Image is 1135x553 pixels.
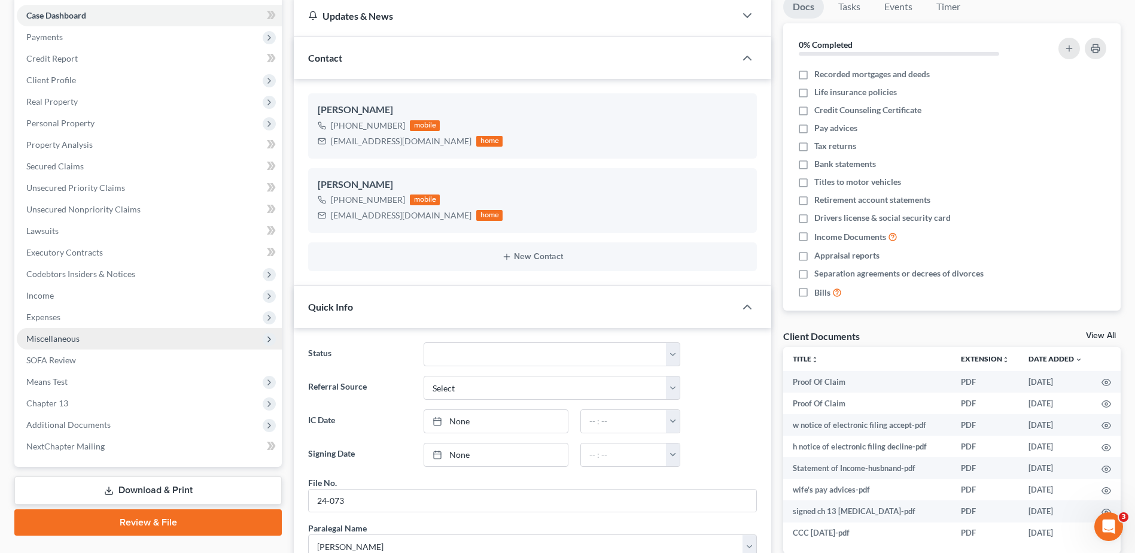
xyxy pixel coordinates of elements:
[783,436,951,457] td: h notice of electronic filing decline-pdf
[26,161,84,171] span: Secured Claims
[783,414,951,436] td: w notice of electronic filing accept-pdf
[26,10,86,20] span: Case Dashboard
[308,52,342,63] span: Contact
[951,500,1019,522] td: PDF
[17,134,282,156] a: Property Analysis
[814,212,951,224] span: Drivers license & social security card
[17,220,282,242] a: Lawsuits
[814,86,897,98] span: Life insurance policies
[26,376,68,387] span: Means Test
[1094,512,1123,541] iframe: Intercom live chat
[26,441,105,451] span: NextChapter Mailing
[302,443,417,467] label: Signing Date
[26,312,60,322] span: Expenses
[476,136,503,147] div: home
[951,393,1019,414] td: PDF
[783,371,951,393] td: Proof Of Claim
[814,104,921,116] span: Credit Counseling Certificate
[331,194,405,206] div: [PHONE_NUMBER]
[951,414,1019,436] td: PDF
[26,333,80,344] span: Miscellaneous
[783,457,951,479] td: Statement of Income-husbnand-pdf
[26,183,125,193] span: Unsecured Priority Claims
[26,75,76,85] span: Client Profile
[1019,479,1092,500] td: [DATE]
[302,409,417,433] label: IC Date
[1019,500,1092,522] td: [DATE]
[26,53,78,63] span: Credit Report
[17,436,282,457] a: NextChapter Mailing
[811,356,818,363] i: unfold_more
[581,443,667,466] input: -- : --
[1086,332,1116,340] a: View All
[814,287,830,299] span: Bills
[783,330,860,342] div: Client Documents
[951,371,1019,393] td: PDF
[26,355,76,365] span: SOFA Review
[799,39,853,50] strong: 0% Completed
[1019,522,1092,544] td: [DATE]
[1075,356,1082,363] i: expand_more
[302,342,417,366] label: Status
[814,68,930,80] span: Recorded mortgages and deeds
[17,156,282,177] a: Secured Claims
[17,242,282,263] a: Executory Contracts
[17,48,282,69] a: Credit Report
[331,209,471,221] div: [EMAIL_ADDRESS][DOMAIN_NAME]
[951,457,1019,479] td: PDF
[410,120,440,131] div: mobile
[331,120,405,132] div: [PHONE_NUMBER]
[1002,356,1009,363] i: unfold_more
[302,376,417,400] label: Referral Source
[581,410,667,433] input: -- : --
[331,135,471,147] div: [EMAIL_ADDRESS][DOMAIN_NAME]
[26,247,103,257] span: Executory Contracts
[26,398,68,408] span: Chapter 13
[951,479,1019,500] td: PDF
[318,252,747,262] button: New Contact
[309,490,756,512] input: --
[951,522,1019,544] td: PDF
[424,410,568,433] a: None
[26,269,135,279] span: Codebtors Insiders & Notices
[26,96,78,107] span: Real Property
[26,139,93,150] span: Property Analysis
[1019,457,1092,479] td: [DATE]
[814,122,857,134] span: Pay advices
[814,268,984,279] span: Separation agreements or decrees of divorces
[26,290,54,300] span: Income
[783,393,951,414] td: Proof Of Claim
[308,476,337,489] div: File No.
[17,199,282,220] a: Unsecured Nonpriority Claims
[14,509,282,536] a: Review & File
[1019,414,1092,436] td: [DATE]
[783,522,951,544] td: CCC [DATE]-pdf
[476,210,503,221] div: home
[814,250,880,262] span: Appraisal reports
[308,301,353,312] span: Quick Info
[1029,354,1082,363] a: Date Added expand_more
[951,436,1019,457] td: PDF
[1119,512,1128,522] span: 3
[26,226,59,236] span: Lawsuits
[783,500,951,522] td: signed ch 13 [MEDICAL_DATA]-pdf
[308,10,721,22] div: Updates & News
[26,32,63,42] span: Payments
[308,522,367,534] div: Paralegal Name
[814,176,901,188] span: Titles to motor vehicles
[814,194,930,206] span: Retirement account statements
[961,354,1009,363] a: Extensionunfold_more
[14,476,282,505] a: Download & Print
[17,350,282,371] a: SOFA Review
[318,178,747,192] div: [PERSON_NAME]
[783,479,951,500] td: wife's pay advices-pdf
[793,354,818,363] a: Titleunfold_more
[17,177,282,199] a: Unsecured Priority Claims
[318,103,747,117] div: [PERSON_NAME]
[1019,436,1092,457] td: [DATE]
[424,443,568,466] a: None
[410,195,440,205] div: mobile
[814,140,856,152] span: Tax returns
[26,420,111,430] span: Additional Documents
[1019,393,1092,414] td: [DATE]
